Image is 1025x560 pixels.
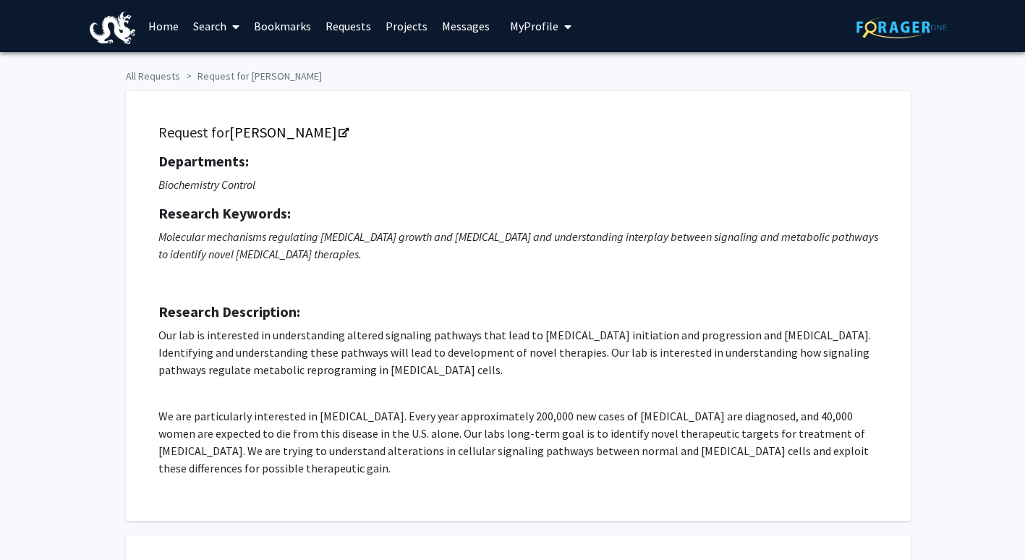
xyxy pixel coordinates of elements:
[158,302,300,321] strong: Research Description:
[158,407,878,477] p: We are particularly interested in [MEDICAL_DATA]. Every year approximately 200,000 new cases of [...
[378,1,435,51] a: Projects
[229,123,347,141] a: Opens in a new tab
[158,228,878,263] p: Molecular mechanisms regulating [MEDICAL_DATA] growth and [MEDICAL_DATA] and understanding interp...
[126,69,180,82] a: All Requests
[90,12,136,44] img: Drexel University Logo
[126,63,900,84] ol: breadcrumb
[158,326,878,378] p: Our lab is interested in understanding altered signaling pathways that lead to [MEDICAL_DATA] ini...
[180,69,322,84] li: Request for [PERSON_NAME]
[435,1,497,51] a: Messages
[247,1,318,51] a: Bookmarks
[856,16,947,38] img: ForagerOne Logo
[158,152,249,170] strong: Departments:
[318,1,378,51] a: Requests
[158,204,291,222] strong: Research Keywords:
[510,19,558,33] span: My Profile
[141,1,186,51] a: Home
[11,495,61,549] iframe: Chat
[158,124,878,141] h5: Request for
[158,177,255,192] i: Biochemistry Control
[186,1,247,51] a: Search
